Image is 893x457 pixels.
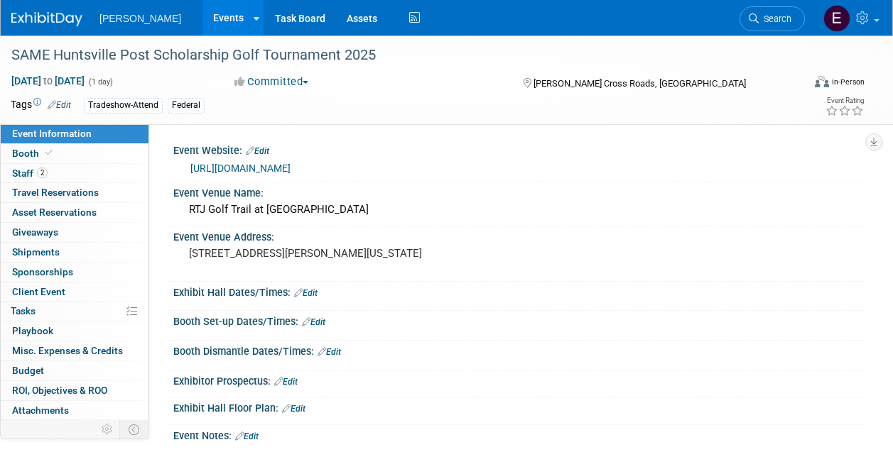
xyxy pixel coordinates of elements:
span: Booth [12,148,55,159]
a: Sponsorships [1,263,148,282]
div: Event Rating [826,97,864,104]
pre: [STREET_ADDRESS][PERSON_NAME][US_STATE] [189,247,445,260]
div: Booth Dismantle Dates/Times: [173,341,865,359]
a: Edit [48,100,71,110]
a: Giveaways [1,223,148,242]
a: Search [740,6,805,31]
span: Tasks [11,305,36,316]
span: Budget [12,365,44,376]
a: Event Information [1,124,148,143]
img: Emy Volk [823,5,850,32]
a: [URL][DOMAIN_NAME] [190,163,291,174]
a: Edit [294,288,318,298]
a: Shipments [1,243,148,262]
div: Event Notes: [173,425,865,444]
a: Staff2 [1,164,148,183]
a: Edit [318,347,341,357]
a: Budget [1,361,148,380]
span: Playbook [12,325,53,336]
a: Tasks [1,302,148,321]
div: SAME Huntsville Post Scholarship Golf Tournament 2025 [6,43,791,68]
a: Booth [1,144,148,163]
div: Event Format [740,74,865,95]
td: Tags [11,97,71,114]
span: Asset Reservations [12,207,97,218]
span: Shipments [12,246,60,258]
a: ROI, Objectives & ROO [1,381,148,400]
a: Attachments [1,401,148,420]
a: Edit [235,431,259,441]
span: ROI, Objectives & ROO [12,385,107,396]
a: Edit [302,317,325,327]
td: Personalize Event Tab Strip [95,420,120,439]
span: (1 day) [87,77,113,87]
span: Giveaways [12,226,58,238]
div: RTJ Golf Trail at [GEOGRAPHIC_DATA] [184,199,854,221]
span: Event Information [12,128,92,139]
span: [DATE] [DATE] [11,75,85,87]
span: Search [759,13,791,24]
span: [PERSON_NAME] Cross Roads, [GEOGRAPHIC_DATA] [534,78,746,89]
a: Edit [282,404,305,414]
span: to [41,75,55,87]
span: Staff [12,167,48,179]
a: Client Event [1,282,148,302]
a: Edit [274,377,298,387]
img: ExhibitDay [11,12,82,26]
button: Committed [229,75,314,89]
a: Travel Reservations [1,183,148,202]
div: Exhibit Hall Floor Plan: [173,397,865,416]
div: Event Website: [173,140,865,158]
td: Toggle Event Tabs [120,420,149,439]
span: Attachments [12,404,69,416]
span: Client Event [12,286,65,297]
div: Event Venue Address: [173,226,865,244]
div: Booth Set-up Dates/Times: [173,311,865,329]
div: In-Person [831,77,865,87]
img: Format-Inperson.png [815,76,829,87]
div: Event Venue Name: [173,182,865,200]
a: Edit [246,146,269,156]
div: Exhibitor Prospectus: [173,370,865,389]
a: Playbook [1,321,148,341]
span: Travel Reservations [12,187,99,198]
span: 2 [37,167,48,178]
div: Federal [168,98,205,113]
span: Sponsorships [12,266,73,277]
a: Asset Reservations [1,203,148,222]
span: [PERSON_NAME] [99,13,181,24]
a: Misc. Expenses & Credits [1,341,148,360]
div: Tradeshow-Attend [84,98,163,113]
span: Misc. Expenses & Credits [12,345,123,356]
div: Exhibit Hall Dates/Times: [173,282,865,300]
i: Booth reservation complete [45,149,53,157]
